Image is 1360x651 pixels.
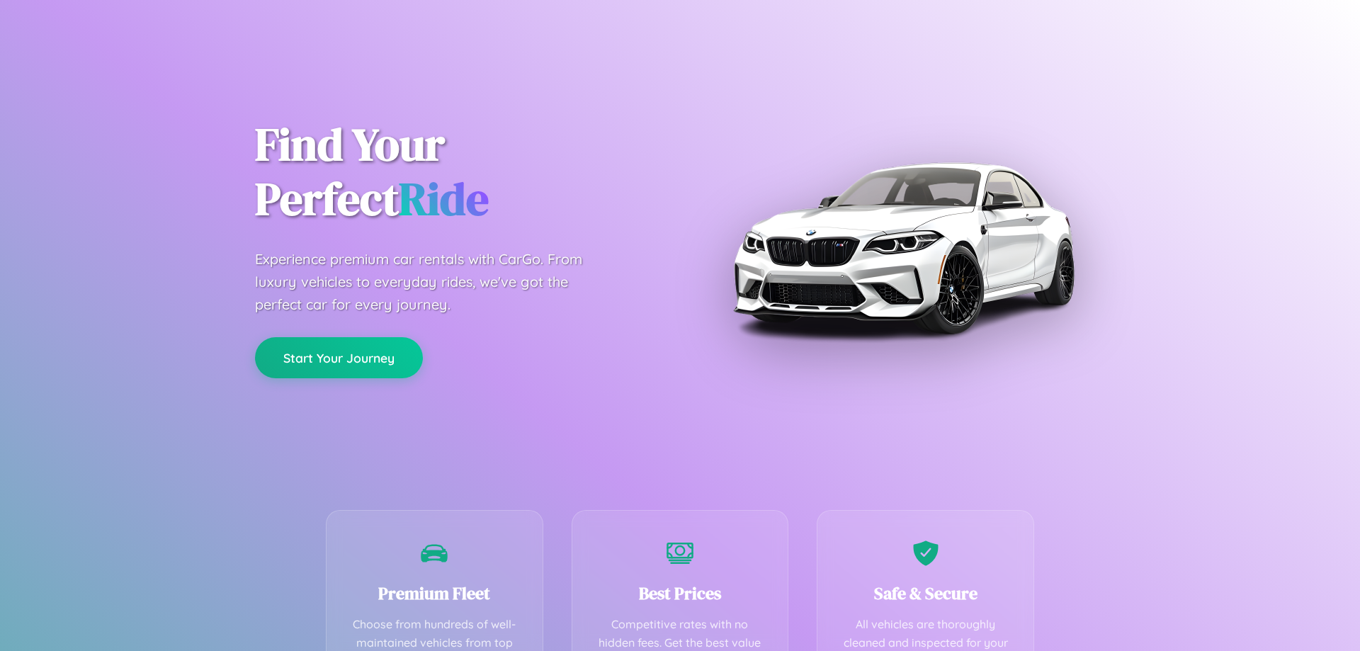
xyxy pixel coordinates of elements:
[839,582,1012,605] h3: Safe & Secure
[399,168,489,230] span: Ride
[726,71,1080,425] img: Premium BMW car rental vehicle
[348,582,521,605] h3: Premium Fleet
[255,248,609,316] p: Experience premium car rentals with CarGo. From luxury vehicles to everyday rides, we've got the ...
[255,118,659,227] h1: Find Your Perfect
[594,582,767,605] h3: Best Prices
[255,337,423,378] button: Start Your Journey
